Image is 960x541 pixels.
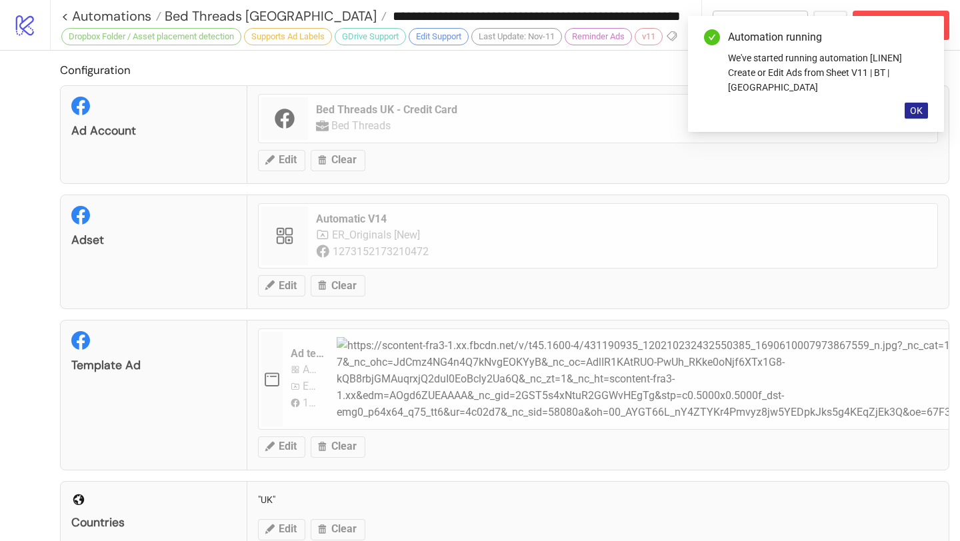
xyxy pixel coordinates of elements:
[61,9,161,23] a: < Automations
[635,28,663,45] div: v11
[713,11,809,40] button: To Builder
[728,51,928,95] div: We've started running automation [LINEN] Create or Edit Ads from Sheet V11 | BT | [GEOGRAPHIC_DATA]
[853,11,949,40] button: Abort Run
[704,29,720,45] span: check-circle
[61,28,241,45] div: Dropbox Folder / Asset placement detection
[161,9,387,23] a: Bed Threads [GEOGRAPHIC_DATA]
[565,28,632,45] div: Reminder Ads
[60,61,949,79] h2: Configuration
[161,7,377,25] span: Bed Threads [GEOGRAPHIC_DATA]
[813,11,847,40] button: ...
[910,105,923,116] span: OK
[409,28,469,45] div: Edit Support
[728,29,928,45] div: Automation running
[905,103,928,119] button: OK
[471,28,562,45] div: Last Update: Nov-11
[335,28,406,45] div: GDrive Support
[244,28,332,45] div: Supports Ad Labels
